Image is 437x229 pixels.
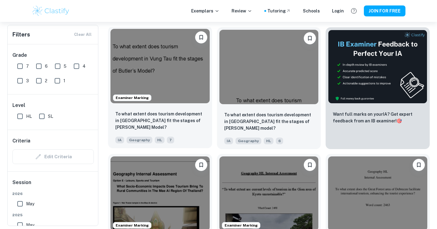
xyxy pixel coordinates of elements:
button: JOIN FOR FREE [364,5,405,16]
span: 5 [64,63,66,70]
span: 3 [26,77,29,84]
span: 6 [276,138,283,144]
span: IA [115,137,124,143]
span: May [26,200,34,207]
span: 2 [45,77,47,84]
img: Thumbnail [328,30,427,104]
p: Want full marks on your IA ? Get expert feedback from an IB examiner! [333,111,422,124]
p: To what extent does tourism development in Vung Tau fit the stages of Butler’s model? [224,111,314,132]
span: 1 [63,77,65,84]
span: Examiner Marking [222,223,260,228]
span: 2026 [12,191,94,197]
a: Login [332,8,344,14]
img: Geography IA example thumbnail: To what extent does tourism development [219,30,319,104]
p: Exemplars [191,8,219,14]
span: HL [264,138,273,144]
button: Help and Feedback [349,6,359,16]
span: 6 [45,63,48,70]
a: Schools [303,8,320,14]
span: SL [48,113,53,120]
a: Tutoring [267,8,291,14]
h6: Criteria [12,137,30,145]
span: 2025 [12,212,94,218]
span: Geography [127,137,152,143]
div: Criteria filters are unavailable when searching by topic [12,149,94,164]
button: Please log in to bookmark exemplars [195,31,207,43]
p: To what extent does tourism development in Vung Tau fit the stages of Butler’s Model? [115,111,205,131]
span: 7 [26,63,29,70]
h6: Grade [12,52,94,59]
button: Please log in to bookmark exemplars [195,159,207,171]
h6: Level [12,102,94,109]
span: HL [26,113,32,120]
span: 7 [167,137,174,143]
span: 🎯 [397,118,402,123]
span: IA [224,138,233,144]
h6: Session [12,179,94,191]
span: Examiner Marking [113,95,151,101]
button: Please log in to bookmark exemplars [413,159,425,171]
span: May [26,222,34,228]
button: Please log in to bookmark exemplars [304,159,316,171]
span: 4 [83,63,86,70]
a: ThumbnailWant full marks on yourIA? Get expert feedback from an IB examiner! [326,27,430,149]
span: Examiner Marking [113,223,151,228]
button: Please log in to bookmark exemplars [304,32,316,44]
p: Review [232,8,252,14]
img: Clastify logo [32,5,70,17]
a: Please log in to bookmark exemplarsTo what extent does tourism development in Vung Tau fit the st... [217,27,321,149]
span: HL [155,137,164,143]
a: Examiner MarkingPlease log in to bookmark exemplarsTo what extent does tourism development in Vun... [108,27,212,149]
img: Geography IA example thumbnail: To what extent does tourism development [110,29,210,103]
span: Geography [235,138,261,144]
h6: Filters [12,30,30,39]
